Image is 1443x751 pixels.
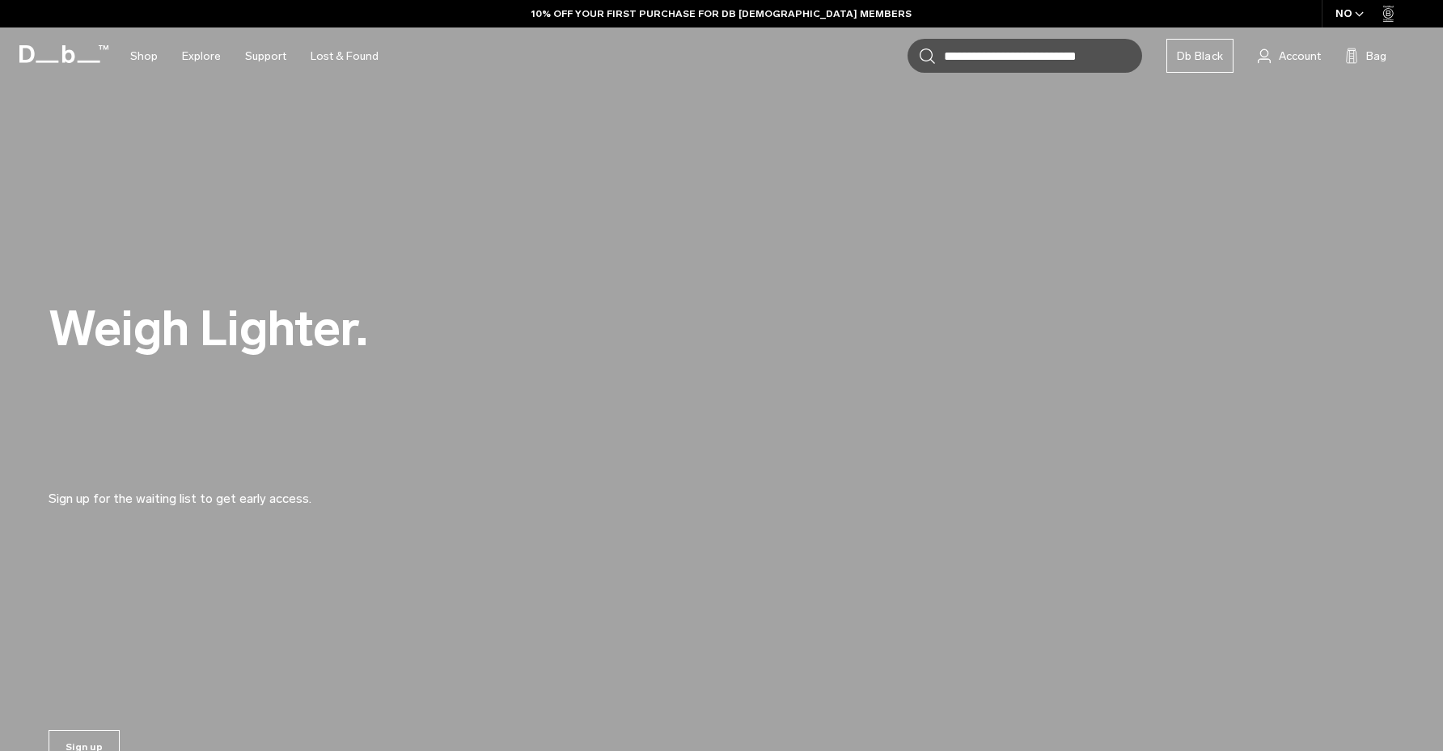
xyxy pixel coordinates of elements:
a: Db Black [1166,39,1234,73]
a: Explore [182,27,221,85]
a: Shop [130,27,158,85]
nav: Main Navigation [118,27,391,85]
button: Bag [1345,46,1386,65]
h2: Weigh Lighter. [49,304,777,353]
span: Account [1279,48,1321,65]
a: Account [1258,46,1321,65]
a: Support [245,27,286,85]
a: 10% OFF YOUR FIRST PURCHASE FOR DB [DEMOGRAPHIC_DATA] MEMBERS [531,6,912,21]
p: Sign up for the waiting list to get early access. [49,470,437,508]
a: Lost & Found [311,27,379,85]
span: Bag [1366,48,1386,65]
